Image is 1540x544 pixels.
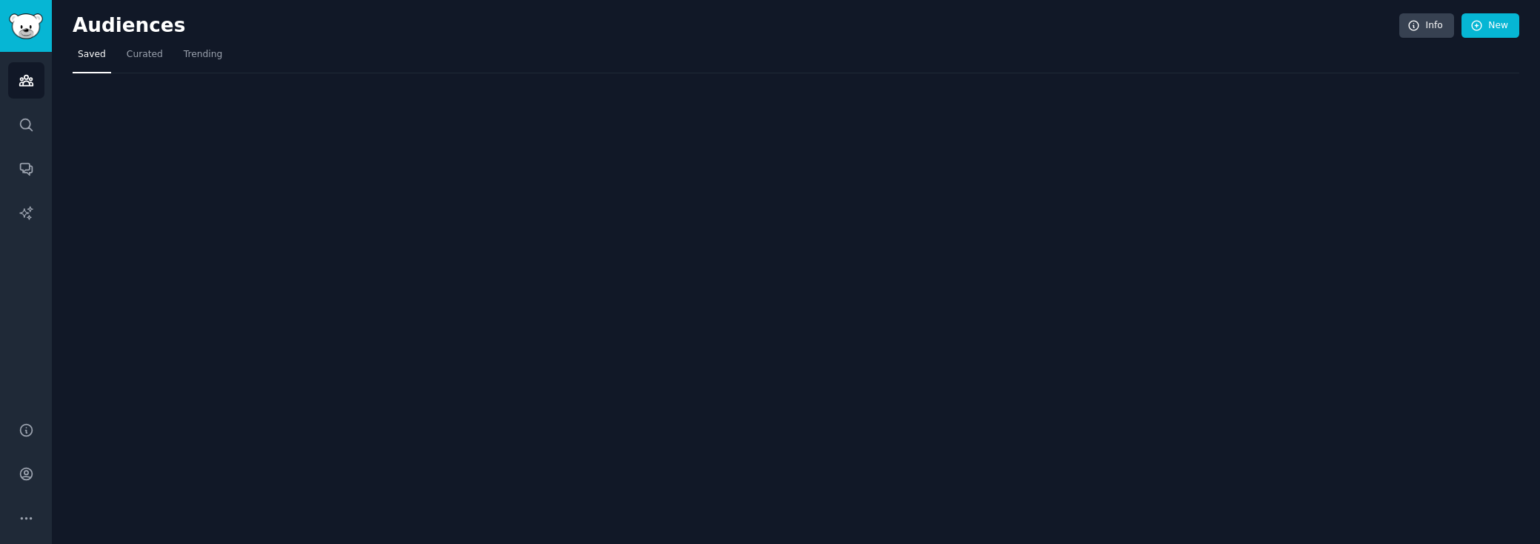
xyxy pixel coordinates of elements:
[73,14,1399,38] h2: Audiences
[9,13,43,39] img: GummySearch logo
[121,43,168,73] a: Curated
[78,48,106,62] span: Saved
[73,43,111,73] a: Saved
[1399,13,1454,39] a: Info
[127,48,163,62] span: Curated
[184,48,222,62] span: Trending
[1461,13,1519,39] a: New
[179,43,227,73] a: Trending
